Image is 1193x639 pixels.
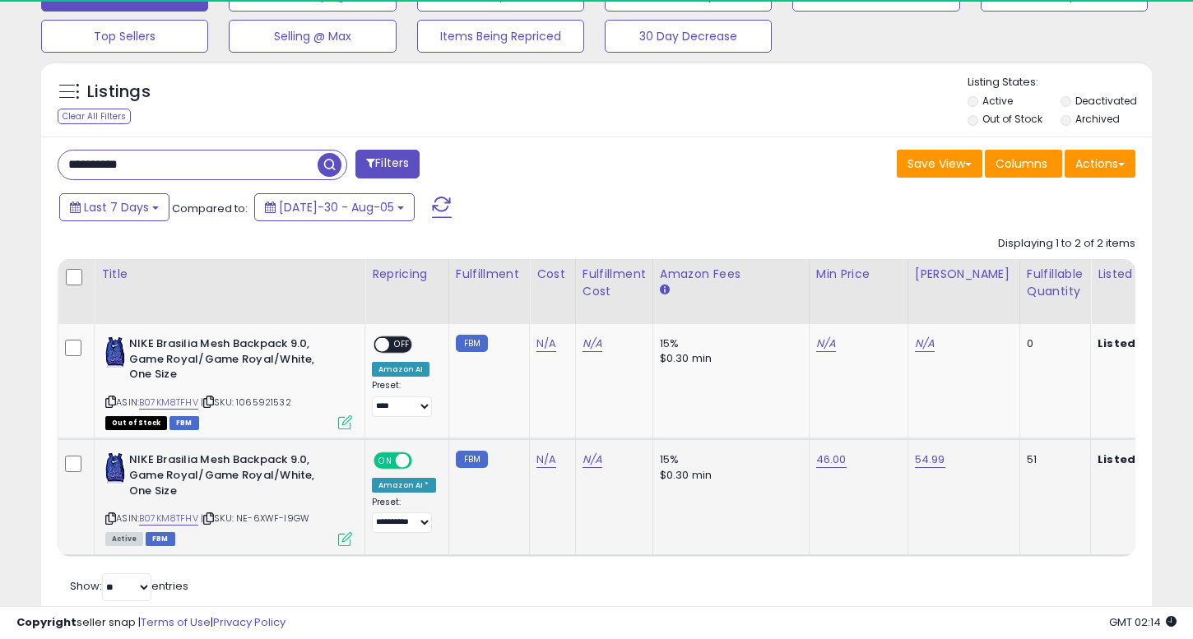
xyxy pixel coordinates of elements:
[105,336,352,428] div: ASIN:
[998,236,1135,252] div: Displaying 1 to 2 of 2 items
[141,614,211,630] a: Terms of Use
[169,416,199,430] span: FBM
[1098,336,1172,351] b: Listed Price:
[456,451,488,468] small: FBM
[660,452,796,467] div: 15%
[583,336,602,352] a: N/A
[583,266,646,300] div: Fulfillment Cost
[146,532,175,546] span: FBM
[816,336,836,352] a: N/A
[1027,266,1084,300] div: Fulfillable Quantity
[968,75,1152,90] p: Listing States:
[105,416,167,430] span: All listings that are currently out of stock and unavailable for purchase on Amazon
[456,266,522,283] div: Fulfillment
[105,532,143,546] span: All listings currently available for purchase on Amazon
[897,150,982,178] button: Save View
[59,193,169,221] button: Last 7 Days
[172,201,248,216] span: Compared to:
[16,614,77,630] strong: Copyright
[139,512,198,526] a: B07KM8TFHV
[996,155,1047,172] span: Columns
[101,266,358,283] div: Title
[660,283,670,298] small: Amazon Fees.
[84,199,149,215] span: Last 7 Days
[58,109,131,124] div: Clear All Filters
[254,193,415,221] button: [DATE]-30 - Aug-05
[816,451,847,468] a: 46.00
[372,497,436,534] div: Preset:
[1027,336,1078,351] div: 0
[982,94,1013,108] label: Active
[982,112,1042,126] label: Out of Stock
[105,452,352,544] div: ASIN:
[375,454,396,468] span: ON
[536,336,556,352] a: N/A
[915,336,935,352] a: N/A
[201,512,309,525] span: | SKU: NE-6XWF-I9GW
[355,150,420,178] button: Filters
[1075,112,1120,126] label: Archived
[536,266,569,283] div: Cost
[87,81,151,104] h5: Listings
[139,396,198,410] a: B07KM8TFHV
[816,266,901,283] div: Min Price
[660,351,796,366] div: $0.30 min
[41,20,208,53] button: Top Sellers
[129,452,329,502] b: NIKE Brasilia Mesh Backpack 9.0, Game Royal/Game Royal/White, One Size
[660,336,796,351] div: 15%
[985,150,1062,178] button: Columns
[417,20,584,53] button: Items Being Repriced
[201,396,291,409] span: | SKU: 1065921532
[229,20,396,53] button: Selling @ Max
[1075,94,1137,108] label: Deactivated
[1065,150,1135,178] button: Actions
[16,615,285,631] div: seller snap | |
[605,20,772,53] button: 30 Day Decrease
[70,578,188,594] span: Show: entries
[105,336,125,369] img: 5133IRBUxOL._SL40_.jpg
[372,266,442,283] div: Repricing
[456,335,488,352] small: FBM
[372,362,429,377] div: Amazon AI
[583,451,602,468] a: N/A
[660,266,802,283] div: Amazon Fees
[660,468,796,483] div: $0.30 min
[410,454,436,468] span: OFF
[279,199,394,215] span: [DATE]-30 - Aug-05
[372,380,436,417] div: Preset:
[129,336,329,387] b: NIKE Brasilia Mesh Backpack 9.0, Game Royal/Game Royal/White, One Size
[1027,452,1078,467] div: 51
[372,478,436,493] div: Amazon AI *
[213,614,285,630] a: Privacy Policy
[915,266,1013,283] div: [PERSON_NAME]
[915,451,945,468] a: 54.99
[1109,614,1177,630] span: 2025-08-15 02:14 GMT
[105,452,125,485] img: 5133IRBUxOL._SL40_.jpg
[1098,451,1172,467] b: Listed Price:
[536,451,556,468] a: N/A
[389,338,415,352] span: OFF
